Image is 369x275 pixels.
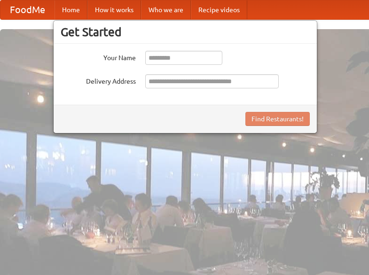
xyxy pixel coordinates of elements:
[61,25,310,39] h3: Get Started
[141,0,191,19] a: Who we are
[61,51,136,63] label: Your Name
[55,0,87,19] a: Home
[87,0,141,19] a: How it works
[0,0,55,19] a: FoodMe
[191,0,247,19] a: Recipe videos
[245,112,310,126] button: Find Restaurants!
[61,74,136,86] label: Delivery Address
